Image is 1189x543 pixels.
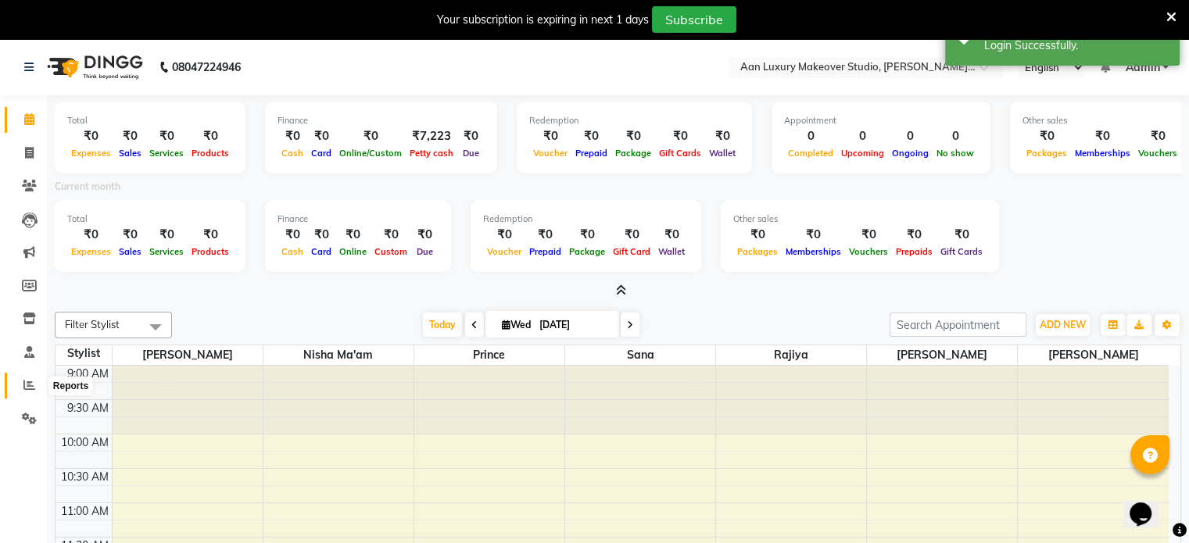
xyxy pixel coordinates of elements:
span: Prepaids [892,246,937,257]
div: 11:00 AM [58,503,112,520]
div: ₹0 [845,226,892,244]
div: ₹0 [278,127,307,145]
span: Services [145,246,188,257]
span: [PERSON_NAME] [113,345,263,365]
div: 0 [888,127,933,145]
span: Cash [278,148,307,159]
span: Package [565,246,609,257]
div: Finance [278,213,439,226]
span: Ongoing [888,148,933,159]
span: Products [188,148,233,159]
div: ₹0 [115,127,145,145]
div: 0 [837,127,888,145]
span: Wed [498,319,535,330]
span: Wallet [654,246,689,257]
span: Products [188,246,233,257]
span: Expenses [67,148,115,159]
div: ₹0 [1071,127,1134,145]
div: ₹0 [335,226,371,244]
div: Other sales [733,213,987,226]
span: Gift Card [609,246,654,257]
iframe: chat widget [1123,480,1173,527]
div: ₹0 [565,226,609,244]
span: Vouchers [1134,148,1181,159]
div: Redemption [483,213,689,226]
span: Petty cash [406,148,457,159]
div: Appointment [784,114,978,127]
div: ₹0 [1022,127,1071,145]
span: Online [335,246,371,257]
div: Total [67,213,233,226]
div: ₹0 [1134,127,1181,145]
div: ₹0 [483,226,525,244]
span: Sales [115,148,145,159]
input: Search Appointment [890,313,1026,337]
div: ₹0 [115,226,145,244]
span: Due [413,246,437,257]
span: Voucher [483,246,525,257]
span: Nisha ma'am [263,345,414,365]
span: Prepaid [571,148,611,159]
div: ₹0 [307,226,335,244]
div: ₹7,223 [406,127,457,145]
div: 10:00 AM [58,434,112,451]
div: ₹0 [411,226,439,244]
div: ₹0 [705,127,740,145]
span: Admin [1125,59,1159,76]
span: Package [611,148,655,159]
span: Gift Cards [655,148,705,159]
div: ₹0 [571,127,611,145]
span: Online/Custom [335,148,406,159]
div: 0 [933,127,978,145]
div: ₹0 [457,127,485,145]
div: ₹0 [371,226,411,244]
span: Gift Cards [937,246,987,257]
span: Sana [565,345,715,365]
div: ₹0 [655,127,705,145]
span: Sales [115,246,145,257]
div: 9:30 AM [64,400,112,416]
div: Your subscription is expiring in next 1 days [437,12,649,28]
span: Card [307,246,335,257]
input: 2025-09-03 [535,313,613,337]
div: Total [67,114,233,127]
span: Memberships [1071,148,1134,159]
span: Voucher [529,148,571,159]
div: ₹0 [145,127,188,145]
span: Filter Stylist [65,318,120,330]
div: ₹0 [67,226,115,244]
div: ₹0 [892,226,937,244]
span: ADD NEW [1040,319,1086,330]
span: Card [307,148,335,159]
div: ₹0 [278,226,307,244]
span: Cash [278,246,307,257]
div: 10:30 AM [58,469,112,485]
div: ₹0 [609,226,654,244]
button: ADD NEW [1036,314,1090,336]
div: ₹0 [188,226,233,244]
div: Redemption [529,114,740,127]
div: ₹0 [733,226,782,244]
span: Rajiya [716,345,866,365]
div: ₹0 [145,226,188,244]
span: Custom [371,246,411,257]
span: Upcoming [837,148,888,159]
span: Vouchers [845,246,892,257]
span: Today [423,313,462,337]
span: Prince [414,345,564,365]
div: Login Successfully. [984,38,1168,54]
div: Reports [49,377,92,395]
span: Services [145,148,188,159]
div: ₹0 [307,127,335,145]
div: ₹0 [782,226,845,244]
span: Completed [784,148,837,159]
span: Memberships [782,246,845,257]
div: Stylist [56,345,112,362]
div: ₹0 [937,226,987,244]
div: ₹0 [67,127,115,145]
span: Due [459,148,483,159]
div: 9:00 AM [64,366,112,382]
span: [PERSON_NAME] [1018,345,1169,365]
span: Wallet [705,148,740,159]
div: ₹0 [611,127,655,145]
